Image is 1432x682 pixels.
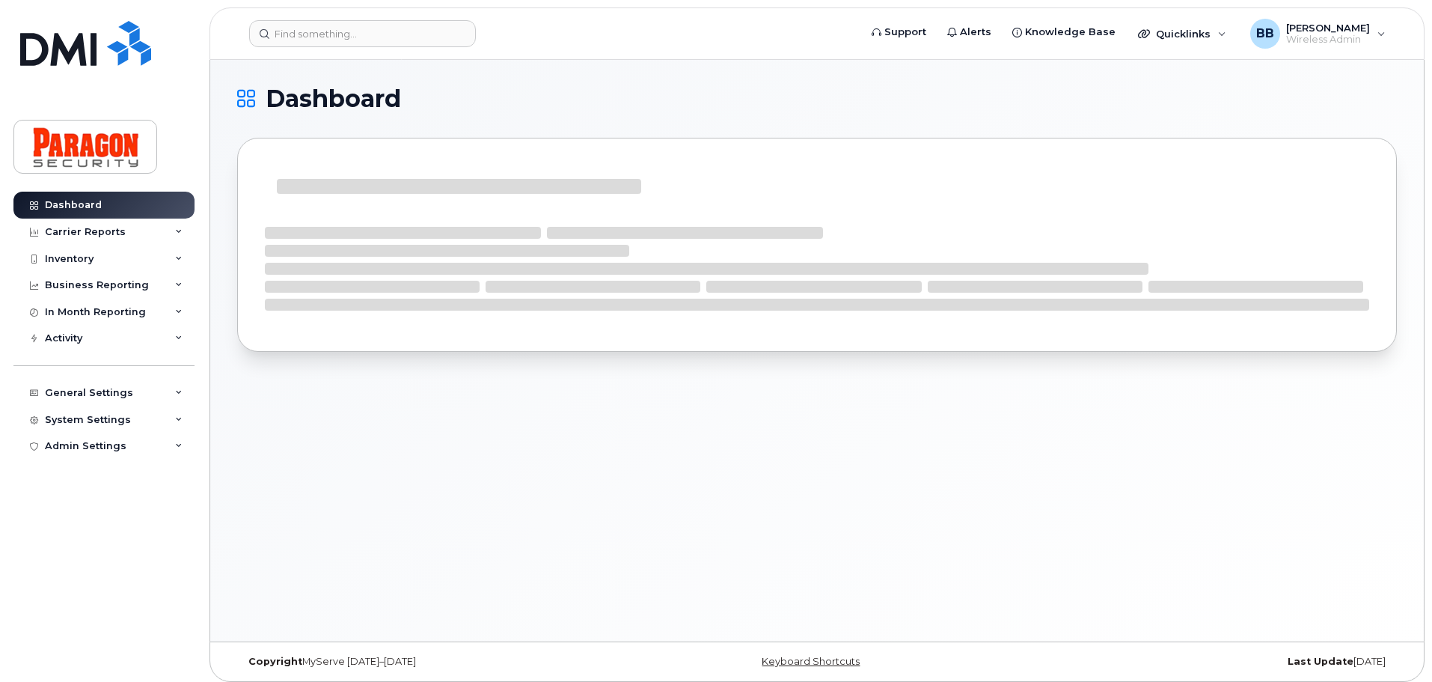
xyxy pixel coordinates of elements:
strong: Last Update [1288,656,1353,667]
span: Dashboard [266,88,401,110]
div: [DATE] [1010,656,1397,668]
strong: Copyright [248,656,302,667]
a: Keyboard Shortcuts [762,656,860,667]
div: MyServe [DATE]–[DATE] [237,656,624,668]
